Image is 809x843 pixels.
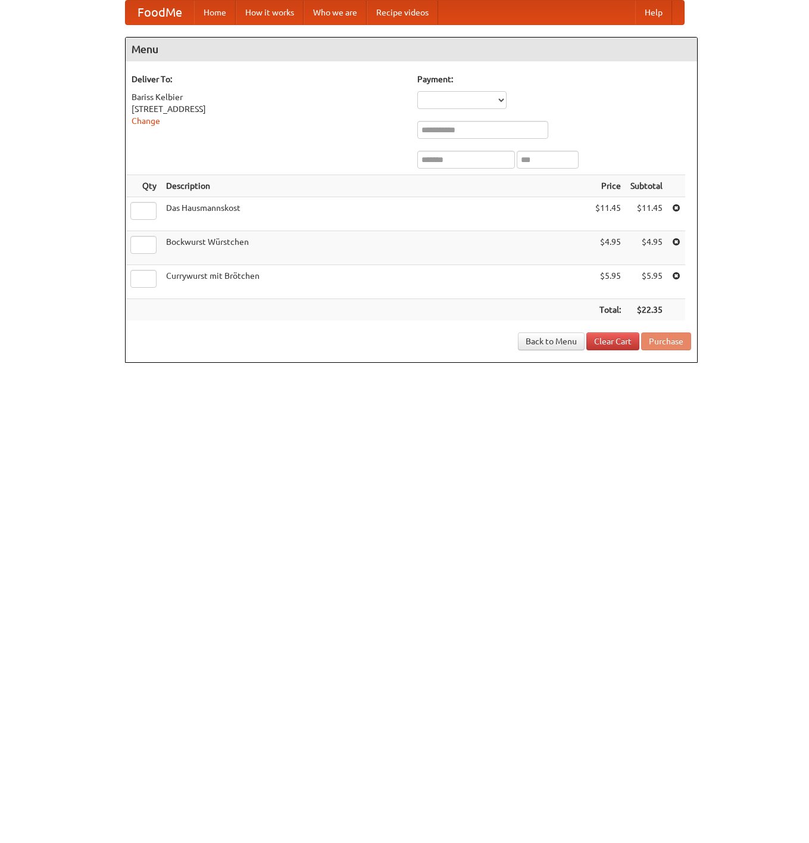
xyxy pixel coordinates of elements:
[626,197,667,231] td: $11.45
[417,73,691,85] h5: Payment:
[132,91,405,103] div: Bariss Kelbier
[586,332,639,350] a: Clear Cart
[126,38,697,61] h4: Menu
[591,265,626,299] td: $5.95
[626,231,667,265] td: $4.95
[591,231,626,265] td: $4.95
[126,1,194,24] a: FoodMe
[236,1,304,24] a: How it works
[591,175,626,197] th: Price
[635,1,672,24] a: Help
[626,265,667,299] td: $5.95
[132,73,405,85] h5: Deliver To:
[304,1,367,24] a: Who we are
[132,103,405,115] div: [STREET_ADDRESS]
[626,299,667,321] th: $22.35
[591,299,626,321] th: Total:
[161,175,591,197] th: Description
[161,197,591,231] td: Das Hausmannskost
[591,197,626,231] td: $11.45
[641,332,691,350] button: Purchase
[194,1,236,24] a: Home
[161,265,591,299] td: Currywurst mit Brötchen
[626,175,667,197] th: Subtotal
[367,1,438,24] a: Recipe videos
[161,231,591,265] td: Bockwurst Würstchen
[518,332,585,350] a: Back to Menu
[126,175,161,197] th: Qty
[132,116,160,126] a: Change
